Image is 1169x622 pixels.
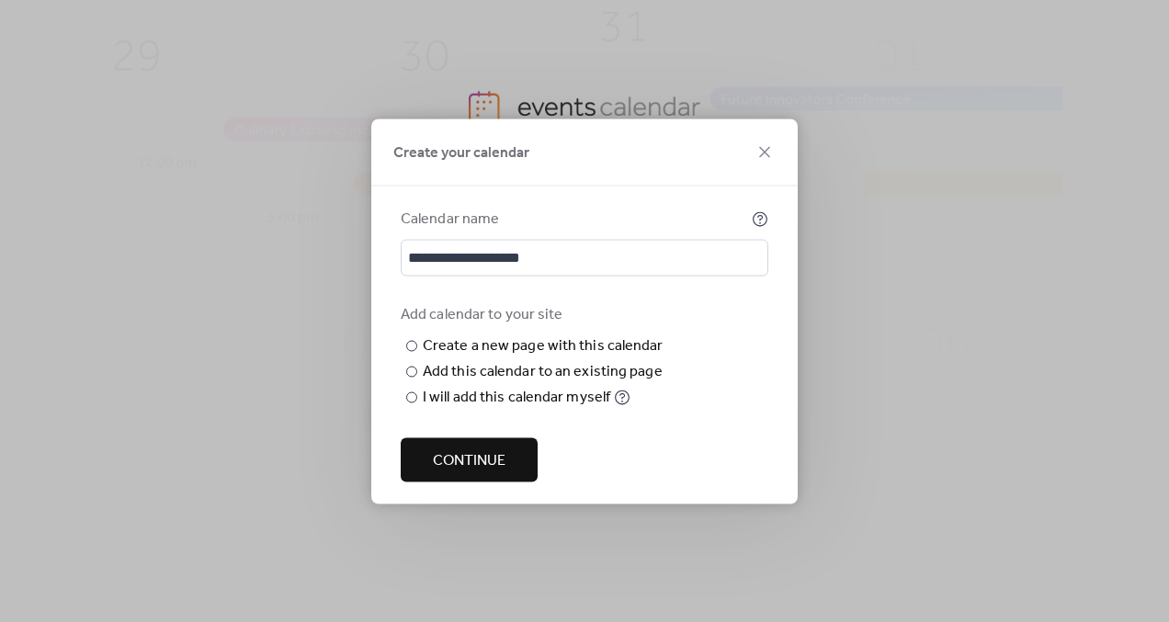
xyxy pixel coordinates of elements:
span: Create your calendar [393,141,529,164]
button: Continue [401,437,538,481]
div: Add calendar to your site [401,303,765,325]
div: I will add this calendar myself [423,386,610,408]
div: Calendar name [401,208,748,230]
span: Continue [433,449,505,471]
div: Add this calendar to an existing page [423,360,663,382]
div: Create a new page with this calendar [423,334,664,356]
